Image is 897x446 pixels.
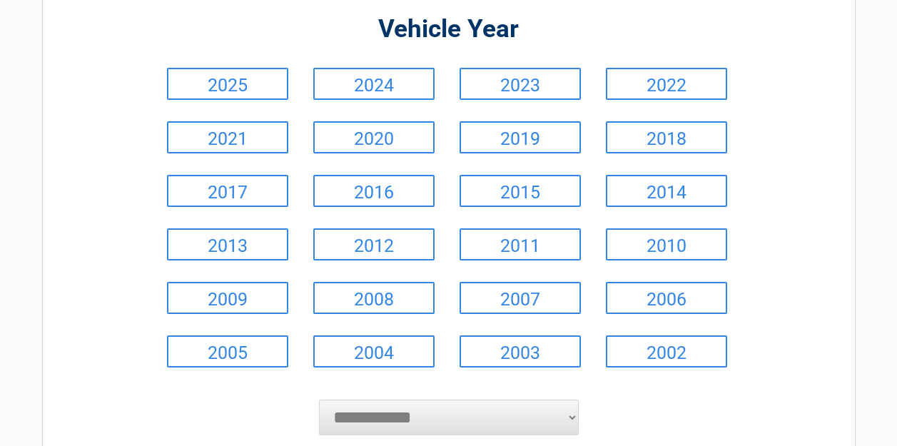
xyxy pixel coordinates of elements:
a: 2004 [313,335,435,368]
a: 2017 [167,175,288,207]
a: 2015 [460,175,581,207]
a: 2016 [313,175,435,207]
a: 2008 [313,282,435,314]
a: 2009 [167,282,288,314]
a: 2021 [167,121,288,153]
a: 2018 [606,121,727,153]
a: 2020 [313,121,435,153]
a: 2002 [606,335,727,368]
a: 2006 [606,282,727,314]
a: 2024 [313,68,435,100]
a: 2010 [606,228,727,260]
a: 2013 [167,228,288,260]
a: 2003 [460,335,581,368]
a: 2005 [167,335,288,368]
a: 2007 [460,282,581,314]
a: 2012 [313,228,435,260]
a: 2022 [606,68,727,100]
a: 2019 [460,121,581,153]
a: 2023 [460,68,581,100]
h2: Vehicle Year [163,13,734,46]
a: 2025 [167,68,288,100]
a: 2011 [460,228,581,260]
a: 2014 [606,175,727,207]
